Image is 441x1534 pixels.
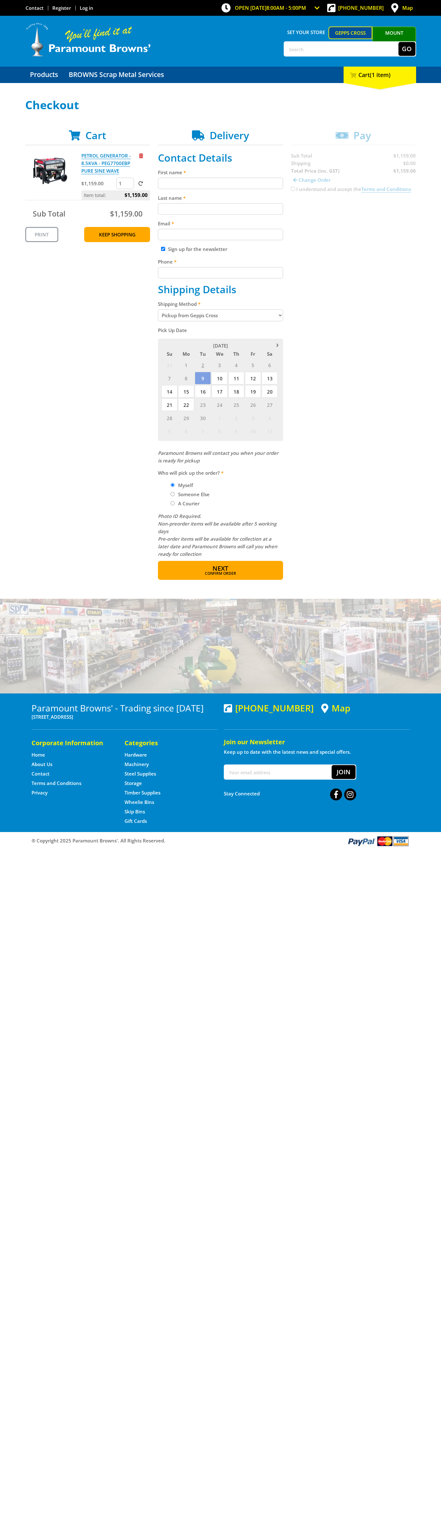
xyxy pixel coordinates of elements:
[212,564,228,573] span: Next
[158,309,283,321] select: Please select a shipping method.
[161,398,177,411] span: 21
[33,209,65,219] span: Sub Total
[158,300,283,308] label: Shipping Method
[178,359,194,371] span: 1
[32,703,218,713] h3: Paramount Browns' - Trading since [DATE]
[284,27,329,38] span: Set your store
[224,738,410,746] h5: Join our Newsletter
[161,372,177,384] span: 7
[178,425,194,437] span: 6
[158,469,283,477] label: Who will pick up the order?
[32,739,112,747] h5: Corporate Information
[228,412,244,424] span: 2
[284,42,398,56] input: Search
[158,258,283,265] label: Phone
[370,71,391,79] span: (1 item)
[161,425,177,437] span: 5
[161,350,177,358] span: Su
[212,350,228,358] span: We
[212,425,228,437] span: 8
[31,152,69,190] img: PETROL GENERATOR - 8.5KVA - PEG7700EBP PURE SINE WAVE
[195,412,211,424] span: 30
[178,385,194,398] span: 15
[125,789,160,796] a: Go to the Timber Supplies page
[171,483,175,487] input: Please select who will pick up the order.
[161,359,177,371] span: 31
[139,152,143,159] a: Remove from cart
[125,190,148,200] span: $1,159.00
[228,398,244,411] span: 25
[125,739,205,747] h5: Categories
[158,561,283,580] button: Next Confirm order
[32,789,48,796] a: Go to the Privacy page
[176,480,195,491] label: Myself
[158,169,283,176] label: First name
[158,450,278,464] em: Paramount Browns will contact you when your order is ready for pickup
[372,27,416,51] a: Mount [PERSON_NAME]
[110,209,142,219] span: $1,159.00
[245,412,261,424] span: 3
[245,398,261,411] span: 26
[224,765,332,779] input: Your email address
[213,342,228,349] span: [DATE]
[125,808,145,815] a: Go to the Skip Bins page
[210,128,249,142] span: Delivery
[245,385,261,398] span: 19
[344,67,416,83] div: Cart
[228,425,244,437] span: 9
[125,818,147,824] a: Go to the Gift Cards page
[262,425,278,437] span: 11
[52,5,71,11] a: Go to the registration page
[161,412,177,424] span: 28
[262,372,278,384] span: 13
[212,385,228,398] span: 17
[195,372,211,384] span: 9
[228,372,244,384] span: 11
[195,359,211,371] span: 2
[347,835,410,847] img: PayPal, Mastercard, Visa accepted
[195,350,211,358] span: Tu
[235,4,306,11] span: OPEN [DATE]
[158,267,283,278] input: Please enter your telephone number.
[245,372,261,384] span: 12
[158,326,283,334] label: Pick Up Date
[262,398,278,411] span: 27
[85,128,106,142] span: Cart
[32,770,49,777] a: Go to the Contact page
[125,752,147,758] a: Go to the Hardware page
[25,22,151,57] img: Paramount Browns'
[228,385,244,398] span: 18
[32,761,52,768] a: Go to the About Us page
[195,425,211,437] span: 7
[332,765,356,779] button: Join
[195,385,211,398] span: 16
[125,770,156,777] a: Go to the Steel Supplies page
[224,748,410,756] p: Keep up to date with the latest news and special offers.
[25,835,416,847] div: ® Copyright 2025 Paramount Browns'. All Rights Reserved.
[125,761,149,768] a: Go to the Machinery page
[32,713,218,721] p: [STREET_ADDRESS]
[125,799,154,806] a: Go to the Wheelie Bins page
[158,283,283,295] h2: Shipping Details
[228,359,244,371] span: 4
[228,350,244,358] span: Th
[125,780,142,787] a: Go to the Storage page
[266,4,306,11] span: 8:00am - 5:00pm
[64,67,169,83] a: Go to the BROWNS Scrap Metal Services page
[212,398,228,411] span: 24
[195,398,211,411] span: 23
[171,492,175,496] input: Please select who will pick up the order.
[161,385,177,398] span: 14
[245,425,261,437] span: 10
[158,229,283,240] input: Please enter your email address.
[224,786,356,801] div: Stay Connected
[80,5,93,11] a: Log in
[245,350,261,358] span: Fr
[321,703,350,713] a: View a map of Gepps Cross location
[176,498,202,509] label: A Courier
[171,501,175,505] input: Please select who will pick up the order.
[81,190,150,200] p: Item total:
[168,246,227,252] label: Sign up for the newsletter
[32,780,81,787] a: Go to the Terms and Conditions page
[158,220,283,227] label: Email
